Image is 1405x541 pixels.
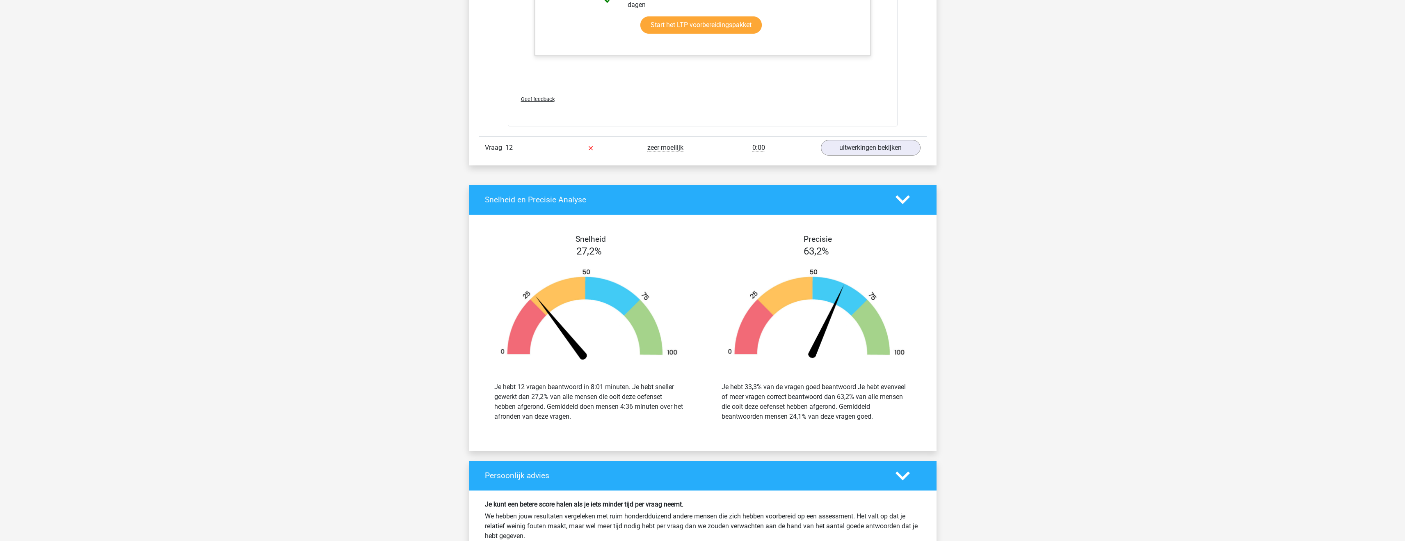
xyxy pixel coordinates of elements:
span: Vraag [485,143,505,153]
img: 63.466f2cb61bfa.png [715,268,918,362]
span: 0:00 [752,144,765,152]
a: uitwerkingen bekijken [821,140,921,156]
span: 12 [505,144,513,151]
h4: Snelheid [485,234,697,244]
h6: Je kunt een betere score halen als je iets minder tijd per vraag neemt. [485,500,921,508]
a: Start het LTP voorbereidingspakket [640,16,762,34]
div: Je hebt 33,3% van de vragen goed beantwoord Je hebt evenveel of meer vragen correct beantwoord da... [722,382,911,422]
img: 27.06d89d8064de.png [488,268,690,362]
span: 63,2% [804,245,829,257]
div: Je hebt 12 vragen beantwoord in 8:01 minuten. Je hebt sneller gewerkt dan 27,2% van alle mensen d... [494,382,684,422]
h4: Persoonlijk advies [485,471,883,480]
span: zeer moeilijk [647,144,683,152]
p: We hebben jouw resultaten vergeleken met ruim honderdduizend andere mensen die zich hebben voorbe... [485,511,921,541]
span: Geef feedback [521,96,555,102]
h4: Snelheid en Precisie Analyse [485,195,883,204]
h4: Precisie [712,234,924,244]
span: 27,2% [576,245,602,257]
